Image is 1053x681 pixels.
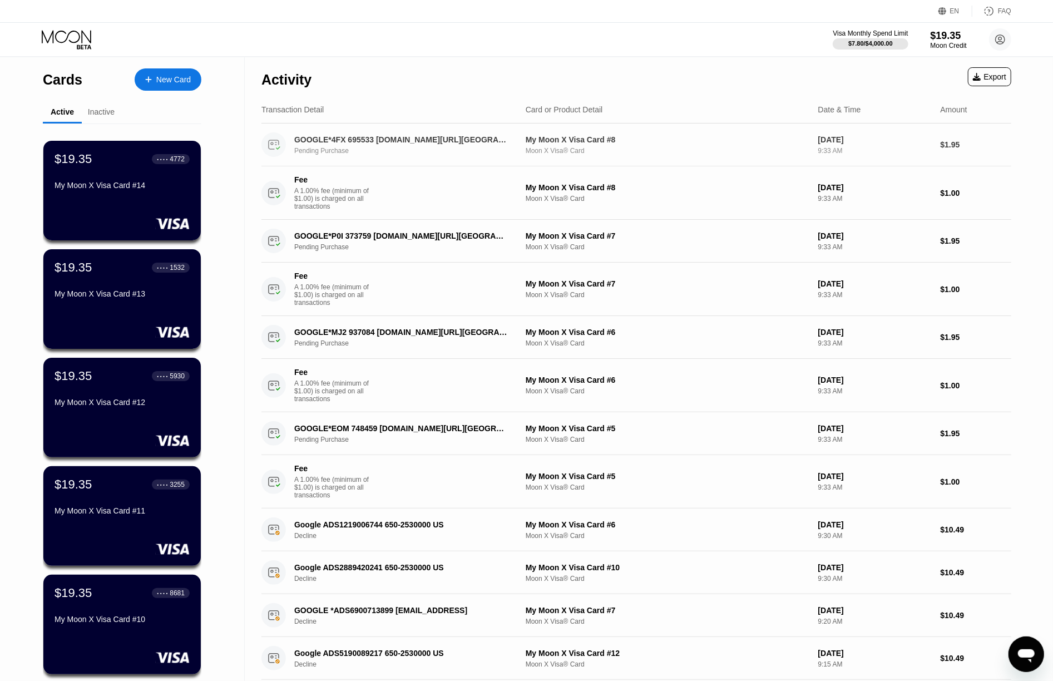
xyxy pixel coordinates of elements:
[526,183,809,192] div: My Moon X Visa Card #8
[261,412,1011,455] div: GOOGLE*EOM 748459 [DOMAIN_NAME][URL][GEOGRAPHIC_DATA]Pending PurchaseMy Moon X Visa Card #5Moon X...
[294,575,524,583] div: Decline
[294,328,508,337] div: GOOGLE*MJ2 937084 [DOMAIN_NAME][URL][GEOGRAPHIC_DATA]
[294,368,372,377] div: Fee
[157,266,168,269] div: ● ● ● ●
[526,376,809,384] div: My Moon X Visa Card #6
[294,424,508,433] div: GOOGLE*EOM 748459 [DOMAIN_NAME][URL][GEOGRAPHIC_DATA]
[931,42,967,50] div: Moon Credit
[261,105,324,114] div: Transaction Detail
[941,236,1011,245] div: $1.95
[43,72,82,88] div: Cards
[818,532,932,540] div: 9:30 AM
[818,424,932,433] div: [DATE]
[941,654,1011,663] div: $10.49
[55,289,190,298] div: My Moon X Visa Card #13
[941,525,1011,534] div: $10.49
[526,436,809,443] div: Moon X Visa® Card
[55,260,92,275] div: $19.35
[526,606,809,615] div: My Moon X Visa Card #7
[170,264,185,272] div: 1532
[526,279,809,288] div: My Moon X Visa Card #7
[261,359,1011,412] div: FeeA 1.00% fee (minimum of $1.00) is charged on all transactionsMy Moon X Visa Card #6Moon X Visa...
[526,231,809,240] div: My Moon X Visa Card #7
[848,40,893,47] div: $7.80 / $4,000.00
[818,328,932,337] div: [DATE]
[818,575,932,583] div: 9:30 AM
[294,147,524,155] div: Pending Purchase
[294,660,524,668] div: Decline
[261,509,1011,551] div: Google ADS1219006744 650-2530000 USDeclineMy Moon X Visa Card #6Moon X Visa® Card[DATE]9:30 AM$10.49
[170,155,185,163] div: 4772
[43,575,201,674] div: $19.35● ● ● ●8681My Moon X Visa Card #10
[818,105,861,114] div: Date & Time
[833,29,908,37] div: Visa Monthly Spend Limit
[55,181,190,190] div: My Moon X Visa Card #14
[170,481,185,488] div: 3255
[818,520,932,529] div: [DATE]
[261,551,1011,594] div: Google ADS2889420241 650-2530000 USDeclineMy Moon X Visa Card #10Moon X Visa® Card[DATE]9:30 AM$1...
[818,606,932,615] div: [DATE]
[526,195,809,203] div: Moon X Visa® Card
[294,436,524,443] div: Pending Purchase
[950,7,960,15] div: EN
[156,75,191,85] div: New Card
[261,124,1011,166] div: GOOGLE*4FX 695533 [DOMAIN_NAME][URL][GEOGRAPHIC_DATA]Pending PurchaseMy Moon X Visa Card #8Moon X...
[968,67,1011,86] div: Export
[526,243,809,251] div: Moon X Visa® Card
[43,466,201,566] div: $19.35● ● ● ●3255My Moon X Visa Card #11
[526,483,809,491] div: Moon X Visa® Card
[135,68,201,91] div: New Card
[55,506,190,515] div: My Moon X Visa Card #11
[931,30,967,50] div: $19.35Moon Credit
[818,147,932,155] div: 9:33 AM
[941,140,1011,149] div: $1.95
[526,387,809,395] div: Moon X Visa® Card
[294,283,378,307] div: A 1.00% fee (minimum of $1.00) is charged on all transactions
[261,316,1011,359] div: GOOGLE*MJ2 937084 [DOMAIN_NAME][URL][GEOGRAPHIC_DATA]Pending PurchaseMy Moon X Visa Card #6Moon X...
[55,586,92,600] div: $19.35
[294,464,372,473] div: Fee
[818,472,932,481] div: [DATE]
[818,183,932,192] div: [DATE]
[941,105,967,114] div: Amount
[972,6,1011,17] div: FAQ
[294,187,378,210] div: A 1.00% fee (minimum of $1.00) is charged on all transactions
[526,472,809,481] div: My Moon X Visa Card #5
[818,135,932,144] div: [DATE]
[526,520,809,529] div: My Moon X Visa Card #6
[526,291,809,299] div: Moon X Visa® Card
[43,249,201,349] div: $19.35● ● ● ●1532My Moon X Visa Card #13
[294,339,524,347] div: Pending Purchase
[818,660,932,668] div: 9:15 AM
[43,358,201,457] div: $19.35● ● ● ●5930My Moon X Visa Card #12
[941,285,1011,294] div: $1.00
[818,387,932,395] div: 9:33 AM
[294,379,378,403] div: A 1.00% fee (minimum of $1.00) is charged on all transactions
[51,107,74,116] div: Active
[294,563,508,572] div: Google ADS2889420241 650-2530000 US
[55,369,92,383] div: $19.35
[526,660,809,668] div: Moon X Visa® Card
[1008,636,1044,672] iframe: Nút để khởi chạy cửa sổ nhắn tin
[294,272,372,280] div: Fee
[526,147,809,155] div: Moon X Visa® Card
[818,649,932,658] div: [DATE]
[294,243,524,251] div: Pending Purchase
[941,568,1011,577] div: $10.49
[526,424,809,433] div: My Moon X Visa Card #5
[526,328,809,337] div: My Moon X Visa Card #6
[941,477,1011,486] div: $1.00
[261,637,1011,680] div: Google ADS5190089217 650-2530000 USDeclineMy Moon X Visa Card #12Moon X Visa® Card[DATE]9:15 AM$1...
[526,575,809,583] div: Moon X Visa® Card
[818,231,932,240] div: [DATE]
[294,618,524,625] div: Decline
[88,107,115,116] div: Inactive
[526,105,603,114] div: Card or Product Detail
[261,72,312,88] div: Activity
[170,372,185,380] div: 5930
[294,231,508,240] div: GOOGLE*P0I 373759 [DOMAIN_NAME][URL][GEOGRAPHIC_DATA]
[157,157,168,161] div: ● ● ● ●
[526,618,809,625] div: Moon X Visa® Card
[294,532,524,540] div: Decline
[294,606,508,615] div: GOOGLE *ADS6900713899 [EMAIL_ADDRESS]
